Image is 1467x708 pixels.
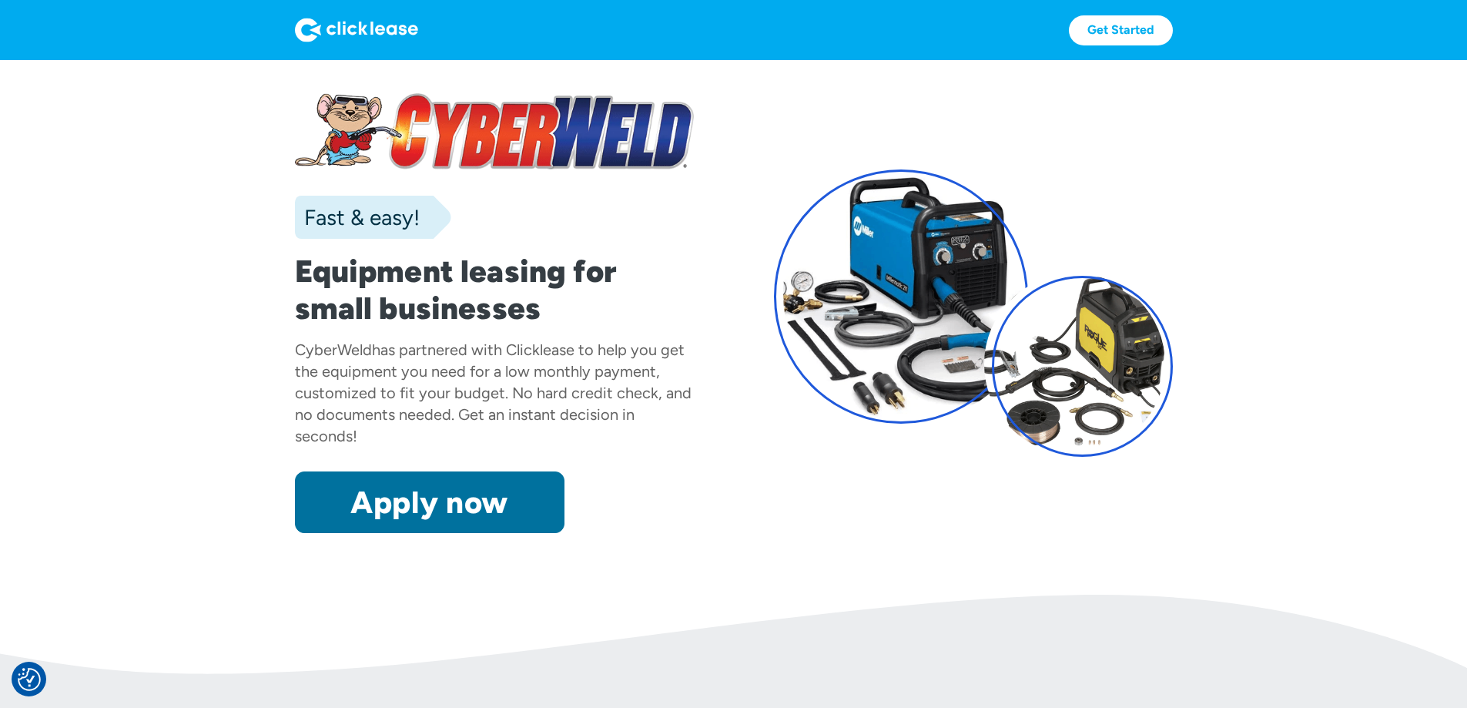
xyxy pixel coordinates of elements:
[1069,15,1173,45] a: Get Started
[295,471,564,533] a: Apply now
[295,18,418,42] img: Logo
[295,202,420,233] div: Fast & easy!
[18,668,41,691] img: Revisit consent button
[18,668,41,691] button: Consent Preferences
[295,341,692,445] div: has partnered with Clicklease to help you get the equipment you need for a low monthly payment, c...
[295,341,372,359] div: CyberWeld
[295,253,694,327] h1: Equipment leasing for small businesses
